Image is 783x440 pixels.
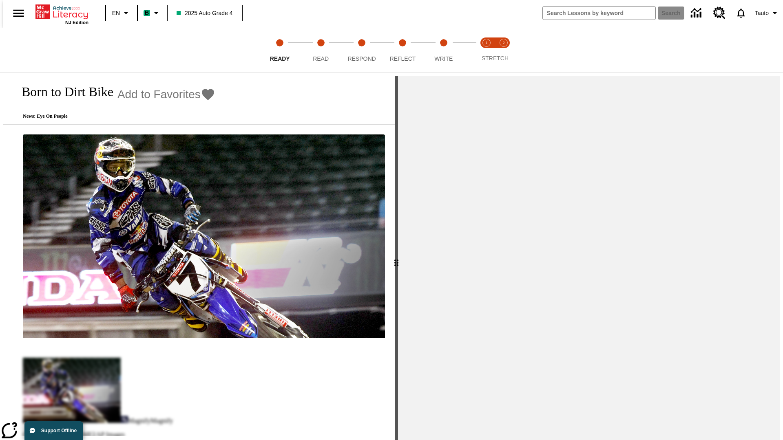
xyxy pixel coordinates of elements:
[755,9,769,18] span: Tauto
[313,55,329,62] span: Read
[270,55,290,62] span: Ready
[7,1,31,25] button: Open side menu
[752,6,783,20] button: Profile/Settings
[482,55,509,62] span: STRETCH
[108,6,135,20] button: Language: EN, Select a language
[145,8,149,18] span: B
[117,87,215,101] button: Add to Favorites - Born to Dirt Bike
[297,28,344,73] button: Read step 2 of 5
[117,88,201,101] span: Add to Favorites
[338,28,385,73] button: Respond step 3 of 5
[13,113,215,119] p: News: Eye On People
[347,55,376,62] span: Respond
[730,2,752,24] a: Notifications
[390,55,416,62] span: Reflect
[23,134,385,338] img: Motocross racer James Stewart flies through the air on his dirt bike.
[434,55,453,62] span: Write
[140,6,164,20] button: Boost Class color is mint green. Change class color
[686,2,708,24] a: Data Center
[24,421,83,440] button: Support Offline
[395,76,398,440] div: Press Enter or Spacebar and then press right and left arrow keys to move the slider
[492,28,515,73] button: Stretch Respond step 2 of 2
[543,7,655,20] input: search field
[708,2,730,24] a: Resource Center, Will open in new tab
[379,28,426,73] button: Reflect step 4 of 5
[256,28,303,73] button: Ready step 1 of 5
[420,28,467,73] button: Write step 5 of 5
[65,20,88,25] span: NJ Edition
[3,76,395,436] div: reading
[112,9,120,18] span: EN
[177,9,233,18] span: 2025 Auto Grade 4
[475,28,498,73] button: Stretch Read step 1 of 2
[398,76,780,440] div: activity
[502,41,504,45] text: 2
[485,41,487,45] text: 1
[41,428,77,433] span: Support Offline
[35,3,88,25] div: Home
[13,84,113,99] h1: Born to Dirt Bike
